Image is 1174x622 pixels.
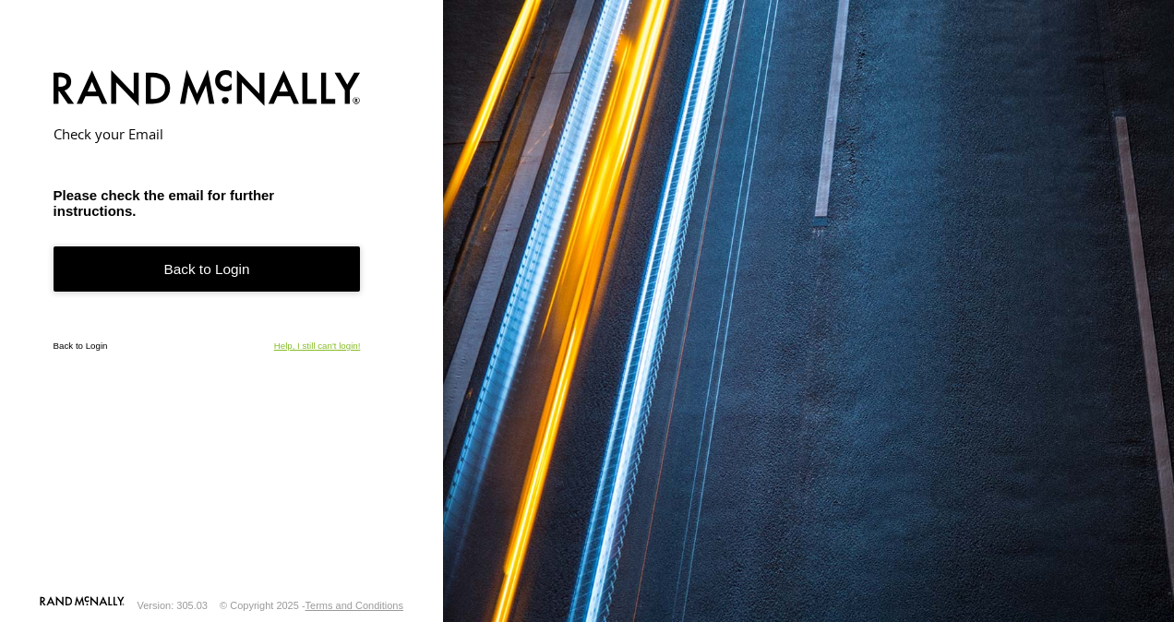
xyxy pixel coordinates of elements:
[138,600,208,611] div: Version: 305.03
[274,341,361,351] a: Help, I still can't login!
[54,341,108,351] a: Back to Login
[54,125,361,143] h2: Check your Email
[40,596,125,615] a: Visit our Website
[54,66,361,114] img: Rand McNally
[220,600,403,611] div: © Copyright 2025 -
[305,600,403,611] a: Terms and Conditions
[54,187,361,219] h3: Please check the email for further instructions.
[54,246,361,292] a: Back to Login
